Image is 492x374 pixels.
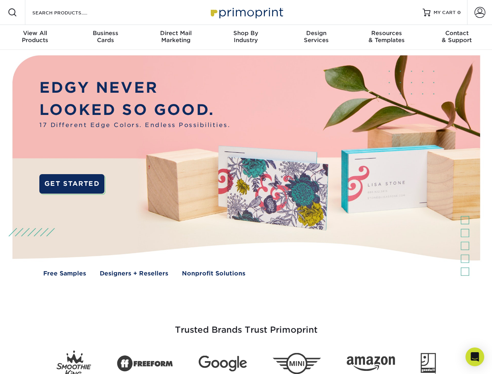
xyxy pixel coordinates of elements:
a: DesignServices [281,25,351,50]
span: MY CART [434,9,456,16]
a: Nonprofit Solutions [182,269,245,278]
a: Direct MailMarketing [141,25,211,50]
img: Primoprint [207,4,285,21]
span: Business [70,30,140,37]
img: Goodwill [421,353,436,374]
span: Design [281,30,351,37]
input: SEARCH PRODUCTS..... [32,8,108,17]
div: Open Intercom Messenger [466,348,484,366]
a: Shop ByIndustry [211,25,281,50]
span: Resources [351,30,421,37]
div: Industry [211,30,281,44]
a: Contact& Support [422,25,492,50]
span: 17 Different Edge Colors. Endless Possibilities. [39,121,230,130]
span: Contact [422,30,492,37]
a: GET STARTED [39,174,104,194]
span: Direct Mail [141,30,211,37]
div: & Templates [351,30,421,44]
span: Shop By [211,30,281,37]
div: Services [281,30,351,44]
div: & Support [422,30,492,44]
img: Google [199,356,247,372]
a: Free Samples [43,269,86,278]
a: BusinessCards [70,25,140,50]
div: Cards [70,30,140,44]
p: EDGY NEVER [39,77,230,99]
h3: Trusted Brands Trust Primoprint [18,306,474,344]
a: Designers + Resellers [100,269,168,278]
span: 0 [457,10,461,15]
img: Amazon [347,356,395,371]
a: Resources& Templates [351,25,421,50]
p: LOOKED SO GOOD. [39,99,230,121]
div: Marketing [141,30,211,44]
